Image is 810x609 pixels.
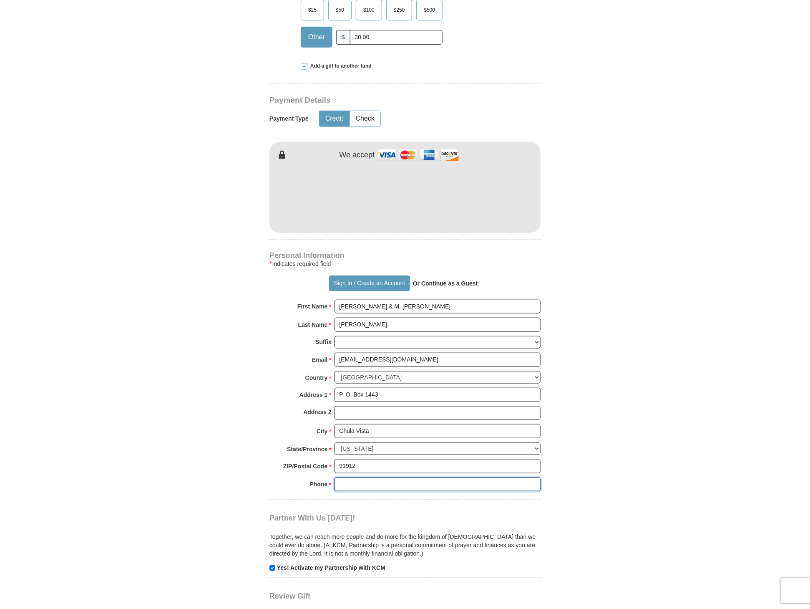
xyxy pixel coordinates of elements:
[420,4,439,16] span: $500
[277,564,385,571] strong: Yes! Activate my Partnership with KCM
[303,406,332,418] strong: Address 2
[413,280,478,287] strong: Or Continue as a Guest
[269,592,310,600] span: Review Gift
[304,4,321,16] span: $25
[377,146,460,164] img: credit cards accepted
[317,425,327,437] strong: City
[350,30,443,45] input: Other Amount
[319,111,349,126] button: Credit
[304,31,329,43] span: Other
[329,275,410,291] button: Sign In / Create an Account
[359,4,379,16] span: $100
[315,336,332,348] strong: Suffix
[269,533,541,558] p: Together, we can reach more people and do more for the kingdom of [DEMOGRAPHIC_DATA] than we coul...
[269,252,541,259] h4: Personal Information
[299,389,328,401] strong: Address 1
[390,4,409,16] span: $250
[287,443,327,455] strong: State/Province
[310,478,328,490] strong: Phone
[307,63,372,70] span: Add a gift to another fund
[305,372,328,384] strong: Country
[297,301,327,312] strong: First Name
[269,96,482,105] h3: Payment Details
[340,151,375,160] h4: We accept
[350,111,380,126] button: Check
[332,4,348,16] span: $50
[269,115,309,122] h5: Payment Type
[298,319,328,331] strong: Last Name
[269,259,541,269] div: Indicates required field
[312,354,327,366] strong: Email
[283,460,328,472] strong: ZIP/Postal Code
[336,30,350,45] span: $
[269,514,355,522] span: Partner With Us [DATE]!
